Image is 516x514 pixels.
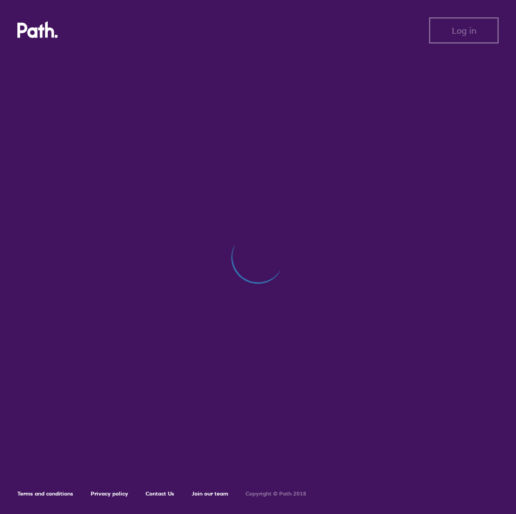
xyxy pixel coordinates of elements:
h6: Copyright © Path 2018 [246,491,306,497]
a: Join our team [192,490,228,497]
a: Terms and conditions [17,490,73,497]
a: Contact Us [146,490,174,497]
span: Log in [452,26,476,35]
button: Log in [429,17,499,43]
a: Privacy policy [91,490,128,497]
